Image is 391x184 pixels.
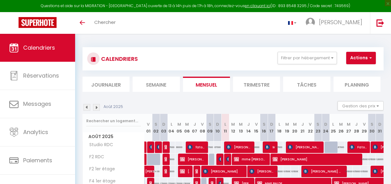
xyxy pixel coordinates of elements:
[185,121,189,127] abbr: M
[168,166,175,177] div: 95000
[339,121,343,127] abbr: M
[142,141,145,153] a: [PERSON_NAME]
[376,114,384,141] th: 31
[368,154,376,165] div: 105000
[195,165,198,177] span: [PERSON_NAME]
[214,114,222,141] th: 10
[171,121,172,127] abbr: L
[260,114,268,141] th: 16
[149,141,152,153] span: [PERSON_NAME]
[168,154,175,165] div: 85000
[309,121,312,127] abbr: V
[368,114,376,141] th: 30
[365,158,391,184] iframe: LiveChat chat widget
[291,166,299,177] div: 105000
[332,121,334,127] abbr: L
[253,114,260,141] th: 15
[255,121,258,127] abbr: V
[83,77,130,92] li: Journalier
[164,165,167,177] span: BARA MBOUP
[193,121,196,127] abbr: J
[94,19,116,25] span: Chercher
[86,115,141,127] input: Rechercher un logement...
[301,12,370,34] a: ... [PERSON_NAME]
[216,121,219,127] abbr: D
[360,154,368,165] div: 105000
[253,141,260,153] div: 50000
[301,121,304,127] abbr: J
[206,114,214,141] th: 09
[293,121,297,127] abbr: M
[233,77,280,92] li: Trimestre
[371,121,373,127] abbr: S
[142,154,145,165] a: [PERSON_NAME]
[183,77,230,92] li: Mensuel
[231,121,235,127] abbr: M
[19,17,57,28] img: Super Booking
[306,114,314,141] th: 22
[147,121,150,127] abbr: V
[360,166,368,177] div: 105000
[247,121,250,127] abbr: J
[337,141,345,153] div: 67000
[268,114,276,141] th: 17
[145,162,159,174] span: [PERSON_NAME]
[229,114,237,141] th: 12
[337,114,345,141] th: 26
[175,114,183,141] th: 05
[275,141,283,153] div: 67000
[23,100,51,108] span: Messages
[263,121,266,127] abbr: S
[180,165,190,177] span: [PERSON_NAME]
[198,114,206,141] th: 08
[346,52,376,64] button: Actions
[275,114,283,141] th: 18
[104,104,123,110] p: Août 2025
[155,121,157,127] abbr: S
[83,132,144,141] span: Août 2025
[152,114,160,141] th: 02
[160,114,168,141] th: 03
[226,153,229,165] span: [PERSON_NAME]
[191,114,198,141] th: 07
[145,114,152,141] th: 01
[376,154,384,165] div: 120000
[219,153,221,165] span: celine ruget
[306,18,315,27] img: ...
[270,121,273,127] abbr: D
[214,141,222,153] div: 67000
[133,77,180,92] li: Semaine
[239,121,243,127] abbr: M
[234,153,266,165] span: mme [PERSON_NAME]
[360,114,368,141] th: 29
[249,165,274,177] span: [PERSON_NAME]
[188,141,205,153] span: fatouma oni
[299,114,306,141] th: 21
[245,3,270,8] a: en cliquant ici
[84,141,115,148] span: Studio RDC
[180,153,205,165] span: [PERSON_NAME]
[23,44,55,52] span: Calendriers
[142,166,150,177] a: [PERSON_NAME]
[237,114,245,141] th: 13
[303,165,343,177] span: [PERSON_NAME] N’NANG BIYOGHE
[164,153,167,165] span: [PERSON_NAME]
[283,166,291,177] div: 105000
[23,72,59,79] span: Réservations
[376,19,384,27] img: logout
[285,121,289,127] abbr: M
[183,114,191,141] th: 06
[338,101,384,110] button: Gestion des prix
[23,156,52,164] span: Paiements
[345,114,353,141] th: 27
[347,121,351,127] abbr: M
[355,121,358,127] abbr: J
[273,153,357,165] span: [PERSON_NAME]
[324,121,327,127] abbr: D
[350,141,367,153] span: Fatou A Lette [PERSON_NAME]
[84,154,107,160] span: F2 RDC
[278,121,280,127] abbr: L
[203,165,243,177] span: [PERSON_NAME]
[226,141,251,153] span: [PERSON_NAME]
[345,166,353,177] div: 105000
